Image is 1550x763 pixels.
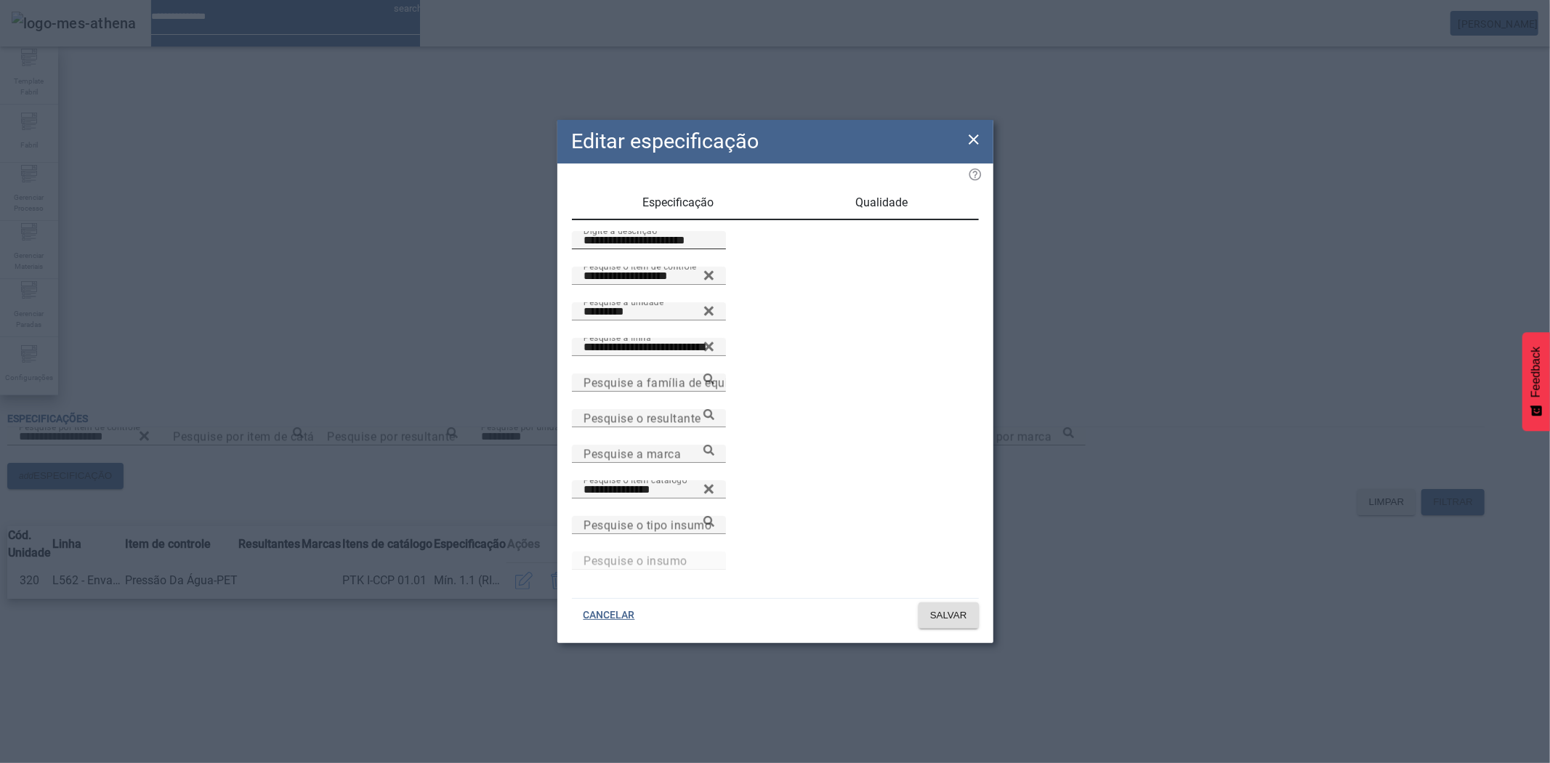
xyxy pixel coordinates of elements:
span: Feedback [1530,347,1543,397]
input: Number [584,445,714,463]
input: Number [584,374,714,392]
mat-label: Pesquise a unidade [584,296,663,307]
input: Number [584,339,714,356]
input: Number [584,517,714,534]
input: Number [584,303,714,320]
input: Number [584,410,714,427]
button: Feedback - Mostrar pesquisa [1522,332,1550,431]
mat-label: Pesquise o item de controle [584,261,697,271]
input: Number [584,267,714,285]
mat-label: Pesquise a linha [584,332,651,342]
mat-label: Digite a descrição [584,225,657,235]
mat-label: Pesquise o insumo [584,554,687,568]
mat-label: Pesquise a marca [584,447,681,461]
button: SALVAR [919,602,979,629]
input: Number [584,552,714,570]
span: Especificação [642,197,714,209]
span: CANCELAR [584,608,635,623]
mat-label: Pesquise o resultante [584,411,701,425]
button: CANCELAR [572,602,647,629]
span: SALVAR [930,608,967,623]
input: Number [584,481,714,498]
h2: Editar especificação [572,126,759,157]
mat-label: Pesquise o tipo insumo [584,518,711,532]
mat-label: Pesquise o item catálogo [584,475,687,485]
mat-label: Pesquise a família de equipamento [584,376,777,389]
span: Qualidade [855,197,908,209]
